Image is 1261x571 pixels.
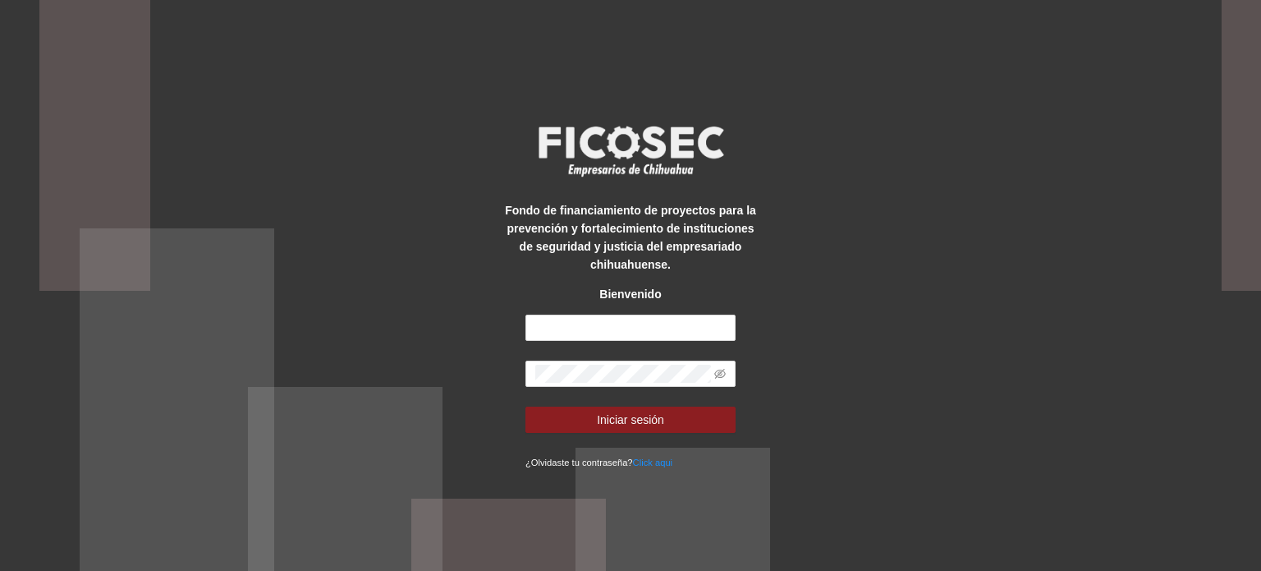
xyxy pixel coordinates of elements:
[597,411,664,429] span: Iniciar sesión
[525,458,672,467] small: ¿Olvidaste tu contraseña?
[599,288,661,301] strong: Bienvenido
[633,458,673,467] a: Click aqui
[714,368,726,380] span: eye-invisible
[525,407,736,433] button: Iniciar sesión
[505,204,756,271] strong: Fondo de financiamiento de proyectos para la prevención y fortalecimiento de instituciones de seg...
[528,121,733,182] img: logo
